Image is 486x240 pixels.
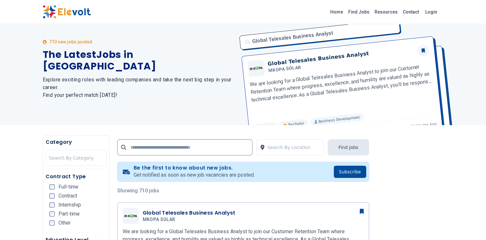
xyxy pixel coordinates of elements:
[46,138,107,146] h5: Category
[143,217,175,223] span: MKOPA SOLAR
[134,165,255,171] h4: Be the first to know about new jobs.
[134,171,255,179] p: Get notified as soon as new job vacancies are posted.
[43,49,235,72] h1: The Latest Jobs in [GEOGRAPHIC_DATA]
[49,193,55,198] input: Contract
[334,166,366,178] button: Subscribe
[58,202,81,208] span: Internship
[372,7,400,17] a: Resources
[421,5,441,18] a: Login
[49,39,92,45] p: 710 new jobs posted
[143,209,235,217] h3: Global Telesales Business Analyst
[43,5,91,19] img: Elevolt
[328,139,369,155] button: Find Jobs
[46,173,107,180] h5: Contract Type
[400,7,421,17] a: Contact
[49,220,55,226] input: Other
[49,184,55,189] input: Full-time
[58,211,80,217] span: Part-time
[454,209,486,240] iframe: Chat Widget
[49,202,55,208] input: Internship
[49,211,55,217] input: Part-time
[58,193,77,198] span: Contract
[117,187,369,195] p: Showing 710 jobs
[124,214,137,217] img: MKOPA SOLAR
[58,220,71,226] span: Other
[43,76,235,99] h2: Explore exciting roles with leading companies and take the next big step in your career. Find you...
[58,184,78,189] span: Full-time
[328,7,346,17] a: Home
[346,7,372,17] a: Find Jobs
